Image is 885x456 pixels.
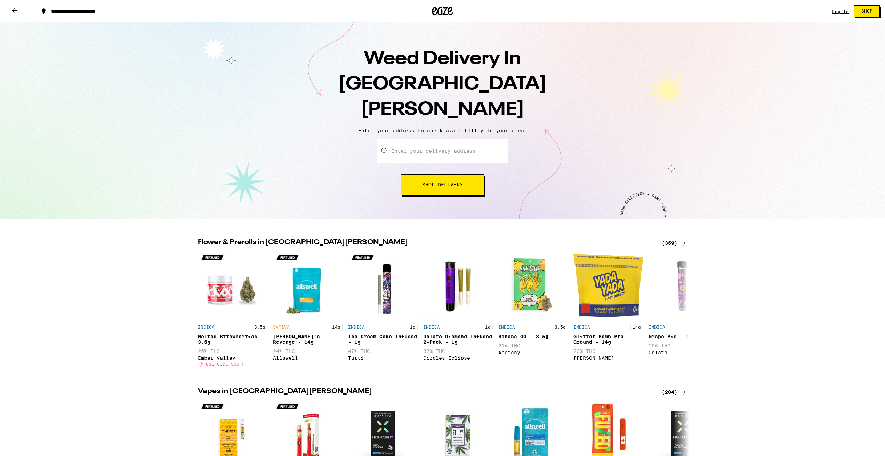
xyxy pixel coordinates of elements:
[649,251,718,320] img: Gelato - Grape Pie - 1g
[348,251,418,370] div: Open page for Ice Cream Cake Infused - 1g from Tutti
[330,324,343,330] p: 14g
[273,355,343,361] div: Allswell
[198,251,267,320] img: Ember Valley - Melted Strawberries - 3.5g
[423,334,493,345] div: Dolato Diamond Infused 2-Pack - 1g
[348,355,418,361] div: Tutti
[832,9,849,14] a: Log In
[198,251,267,370] div: Open page for Melted Strawberries - 3.5g from Ember Valley
[338,75,547,119] span: [GEOGRAPHIC_DATA][PERSON_NAME]
[348,348,418,354] p: 47% THC
[273,251,343,320] img: Allswell - Jack's Revenge - 14g
[498,343,568,348] p: 21% THC
[423,348,493,354] p: 32% THC
[573,355,643,361] div: [PERSON_NAME]
[662,239,687,247] a: (359)
[498,325,515,329] p: INDICA
[854,5,880,17] button: Shop
[573,325,590,329] p: INDICA
[498,334,568,339] div: Banana OG - 3.5g
[649,325,665,329] p: INDICA
[377,139,508,163] input: Enter your delivery address
[573,251,643,370] div: Open page for Glitter Bomb Pre-Ground - 14g from Yada Yada
[662,388,687,396] a: (204)
[401,174,484,195] button: Shop Delivery
[348,334,418,345] div: Ice Cream Cake Infused - 1g
[573,251,643,320] img: Yada Yada - Glitter Bomb Pre-Ground - 14g
[7,128,878,133] p: Enter your address to check availability in your area.
[273,334,343,345] div: [PERSON_NAME]'s Revenge - 14g
[861,9,872,13] span: Shop
[498,350,568,355] div: Anarchy
[630,324,643,330] p: 14g
[198,388,653,396] h2: Vapes in [GEOGRAPHIC_DATA][PERSON_NAME]
[573,334,643,345] div: Glitter Bomb Pre-Ground - 14g
[498,251,568,370] div: Open page for Banana OG - 3.5g from Anarchy
[198,348,267,354] p: 25% THC
[498,251,568,320] img: Anarchy - Banana OG - 3.5g
[553,324,568,330] p: 3.5g
[348,251,418,320] img: Tutti - Ice Cream Cake Infused - 1g
[423,251,493,320] img: Circles Eclipse - Dolato Diamond Infused 2-Pack - 1g
[408,324,418,330] p: 1g
[198,239,653,247] h2: Flower & Prerolls in [GEOGRAPHIC_DATA][PERSON_NAME]
[423,251,493,370] div: Open page for Dolato Diamond Infused 2-Pack - 1g from Circles Eclipse
[252,324,267,330] p: 3.5g
[649,350,718,355] div: Gelato
[198,325,215,329] p: INDICA
[273,348,343,354] p: 24% THC
[273,251,343,370] div: Open page for Jack's Revenge - 14g from Allswell
[573,348,643,354] p: 23% THC
[849,5,885,17] a: Shop
[483,324,493,330] p: 1g
[348,325,365,329] p: INDICA
[423,355,493,361] div: Circles Eclipse
[649,251,718,370] div: Open page for Grape Pie - 1g from Gelato
[423,325,440,329] p: INDICA
[273,325,290,329] p: SATIVA
[198,355,267,361] div: Ember Valley
[198,334,267,345] div: Melted Strawberries - 3.5g
[206,362,245,366] span: USE CODE 35OFF
[649,334,718,339] div: Grape Pie - 1g
[649,343,718,348] p: 20% THC
[422,182,463,187] span: Shop Delivery
[321,47,564,122] h1: Weed Delivery In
